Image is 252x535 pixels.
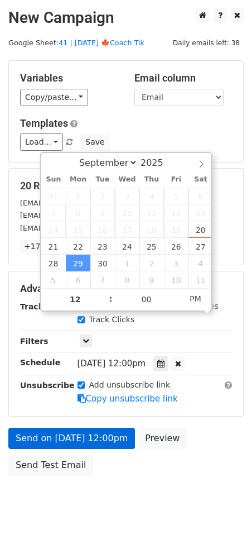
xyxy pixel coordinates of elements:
[8,8,244,27] h2: New Campaign
[134,72,232,84] h5: Email column
[188,271,213,288] span: October 11, 2025
[90,255,115,271] span: September 30, 2025
[20,199,144,207] small: [EMAIL_ADDRESS][DOMAIN_NAME]
[196,481,252,535] iframe: Chat Widget
[164,204,188,221] span: September 12, 2025
[180,288,211,310] span: Click to toggle
[20,180,232,192] h5: 20 Recipients
[20,133,63,151] a: Load...
[90,176,115,183] span: Tue
[188,255,213,271] span: October 4, 2025
[77,394,178,404] a: Copy unsubscribe link
[113,288,181,311] input: Minute
[115,204,139,221] span: September 10, 2025
[90,221,115,238] span: September 16, 2025
[66,221,90,238] span: September 15, 2025
[90,271,115,288] span: October 7, 2025
[80,133,109,151] button: Save
[59,39,144,47] a: 41 | [DATE] 🍁Coach Tik
[139,221,164,238] span: September 18, 2025
[175,300,218,312] label: UTM Codes
[41,271,66,288] span: October 5, 2025
[66,188,90,204] span: September 1, 2025
[164,221,188,238] span: September 19, 2025
[8,39,144,47] small: Google Sheet:
[188,221,213,238] span: September 20, 2025
[41,255,66,271] span: September 28, 2025
[41,221,66,238] span: September 14, 2025
[8,428,135,449] a: Send on [DATE] 12:00pm
[164,255,188,271] span: October 3, 2025
[90,188,115,204] span: September 2, 2025
[188,176,213,183] span: Sat
[164,176,188,183] span: Fri
[115,176,139,183] span: Wed
[188,204,213,221] span: September 13, 2025
[20,117,68,129] a: Templates
[188,188,213,204] span: September 6, 2025
[20,240,67,254] a: +17 more
[20,211,144,219] small: [EMAIL_ADDRESS][DOMAIN_NAME]
[115,271,139,288] span: October 8, 2025
[66,255,90,271] span: September 29, 2025
[109,288,113,310] span: :
[20,283,232,295] h5: Advanced
[89,314,135,326] label: Track Clicks
[138,428,187,449] a: Preview
[66,238,90,255] span: September 22, 2025
[20,89,88,106] a: Copy/paste...
[164,188,188,204] span: September 5, 2025
[139,204,164,221] span: September 11, 2025
[90,238,115,255] span: September 23, 2025
[139,271,164,288] span: October 9, 2025
[169,39,244,47] a: Daily emails left: 38
[115,255,139,271] span: October 1, 2025
[115,238,139,255] span: September 24, 2025
[20,224,144,232] small: [EMAIL_ADDRESS][DOMAIN_NAME]
[164,238,188,255] span: September 26, 2025
[139,176,164,183] span: Thu
[77,359,146,369] span: [DATE] 12:00pm
[66,271,90,288] span: October 6, 2025
[41,188,66,204] span: August 31, 2025
[139,188,164,204] span: September 4, 2025
[139,255,164,271] span: October 2, 2025
[66,204,90,221] span: September 8, 2025
[20,337,49,346] strong: Filters
[41,288,109,311] input: Hour
[41,176,66,183] span: Sun
[41,238,66,255] span: September 21, 2025
[164,271,188,288] span: October 10, 2025
[90,204,115,221] span: September 9, 2025
[8,455,93,476] a: Send Test Email
[188,238,213,255] span: September 27, 2025
[20,358,60,367] strong: Schedule
[20,72,118,84] h5: Variables
[20,381,75,390] strong: Unsubscribe
[169,37,244,49] span: Daily emails left: 38
[139,238,164,255] span: September 25, 2025
[41,204,66,221] span: September 7, 2025
[115,188,139,204] span: September 3, 2025
[138,157,178,168] input: Year
[66,176,90,183] span: Mon
[115,221,139,238] span: September 17, 2025
[89,379,171,391] label: Add unsubscribe link
[20,302,57,311] strong: Tracking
